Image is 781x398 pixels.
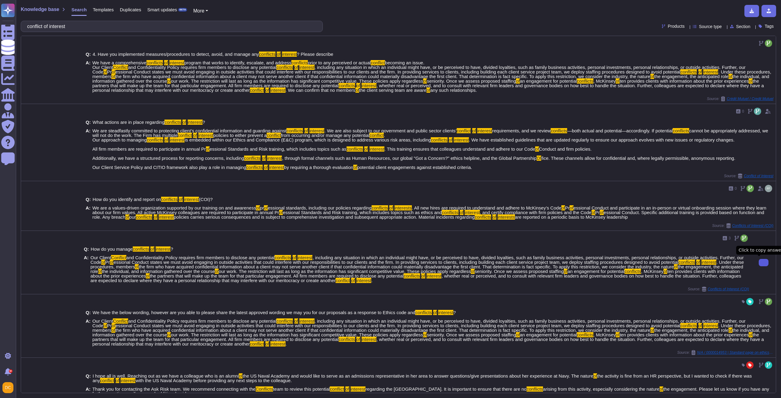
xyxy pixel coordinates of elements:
span: Duplicates [120,7,141,12]
mark: of [698,69,702,74]
span: Source: [677,350,773,355]
mark: conflicts [404,273,420,278]
span: Conflicts of Interest (COI) [732,224,773,228]
mark: of [749,78,753,84]
span: are reported on a periodic basis to McKinsey leadership [515,214,628,220]
span: ? [203,120,205,125]
mark: interest [282,52,297,57]
span: an engagement for potential [520,332,577,337]
span: , including any situation in which an individual might have, or be perceived to have, divided loy... [92,65,746,74]
mark: conflict [330,386,344,392]
mark: interest [426,273,441,278]
span: Crédit Mutuel / Credit Mutuel [727,97,773,101]
mark: interest [351,386,365,392]
mark: of [570,205,574,210]
b: A: [86,60,91,92]
mark: of [150,246,154,252]
mark: conflict [178,133,192,138]
b: Q: [86,120,91,124]
span: Conflicts of Interest (COI) [708,287,749,291]
mark: of [749,332,753,337]
mark: conflicts [286,128,303,133]
mark: of [355,88,359,93]
span: Source: [688,287,749,292]
mark: of [294,318,298,324]
mark: of [264,165,268,170]
mark: conflicts [276,65,293,70]
button: More [193,7,208,15]
input: Search a question or template... [24,21,316,32]
span: . Under these procedures, members [92,323,771,333]
mark: conflict [100,378,114,383]
span: Thank you for contacting the Ask Risk team. We recommend connecting with the [92,386,256,392]
span: We are a values-driven organization supported by our training on and awareness [92,205,256,210]
span: the engagement. Please let us know if you have any further questions or if you need additional gu... [92,386,769,396]
span: 0 [735,187,737,190]
mark: interest [299,318,314,324]
span: an engagement for potential [567,269,624,274]
mark: of [471,269,475,274]
b: A: [84,255,89,283]
mark: of [664,269,668,274]
span: the engagement, the anticipated role [654,74,729,79]
mark: conflict [267,133,281,138]
span: N/A / 0000014953 | Standard page on ethics code and conflict of interest [697,351,773,354]
mark: interest [362,337,376,342]
span: 4. Have you implemented measures/procedures to detect, avoid, and manage any [93,52,259,57]
span: Templates [93,7,113,12]
b: Q: [86,197,91,202]
mark: interests [498,214,515,220]
mark: of [262,156,266,161]
mark: of [516,78,520,84]
mark: of [423,78,427,84]
mark: conflicts [339,337,355,342]
mark: of [279,210,283,215]
mark: interest [438,310,453,315]
span: the partners that will make up the team for that particular engagement. All firm members are requ... [150,273,404,278]
mark: of [353,165,357,170]
span: , McKinsey [593,78,616,84]
mark: interest [269,165,284,170]
mark: of [293,255,297,260]
span: . Under these procedures, members [92,69,771,79]
span: Pr [595,210,600,215]
span: Pr [107,323,112,328]
mark: conflicts [161,197,178,202]
span: We have a comprehensive [92,60,146,65]
span: seniority. Once we assess proposed staffing [475,269,564,274]
mark: of [125,214,129,220]
mark: conflicts [415,310,432,315]
span: , McKinsey [641,269,663,274]
span: Source: [724,174,773,178]
mark: conflicts [147,137,163,142]
span: policies carries serious consequences and is subject to comprehensive investigation and subsequen... [174,214,475,220]
mark: conflicts [246,165,263,170]
mark: interest [188,120,203,125]
mark: interest [159,214,174,220]
span: essional Conduct states we must avoid engaging in outside activities that could interfere with ou... [116,69,681,74]
span: the US Naval Academy and would like to serve as an admissions representative in her area to answe... [243,373,593,378]
span: essional Conduct and participate in an in-person or virtual onboarding session where they learn a... [92,205,766,215]
mark: of [345,386,349,392]
span: becoming an issue. Our Client [92,60,424,70]
span: the individual, and information gathered over the course [92,74,769,84]
mark: conflicts [244,156,261,161]
span: , whether real or perceived, and to consult with relevant firm leaders and governance bodies on h... [92,83,764,93]
span: , McKinsey [593,332,616,337]
mark: of [264,205,268,210]
span: 0 [742,109,744,113]
span: any such relationships. [430,88,477,93]
span: Source type [699,24,722,29]
span: and Confidentiality Policy requires firm members to disclose any potential [126,255,275,260]
mark: of [193,133,197,138]
mark: conflict [369,133,384,138]
mark: interest [703,69,718,74]
mark: of [423,332,427,337]
mark: conflicts [372,205,388,210]
div: 9+ [9,369,13,373]
span: essional Standards and Risk training, which includes topics such as ethics and [283,210,442,215]
mark: of [616,78,620,84]
mark: conflicts [339,83,355,88]
mark: conflicts [442,210,458,215]
span: our [129,214,136,220]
